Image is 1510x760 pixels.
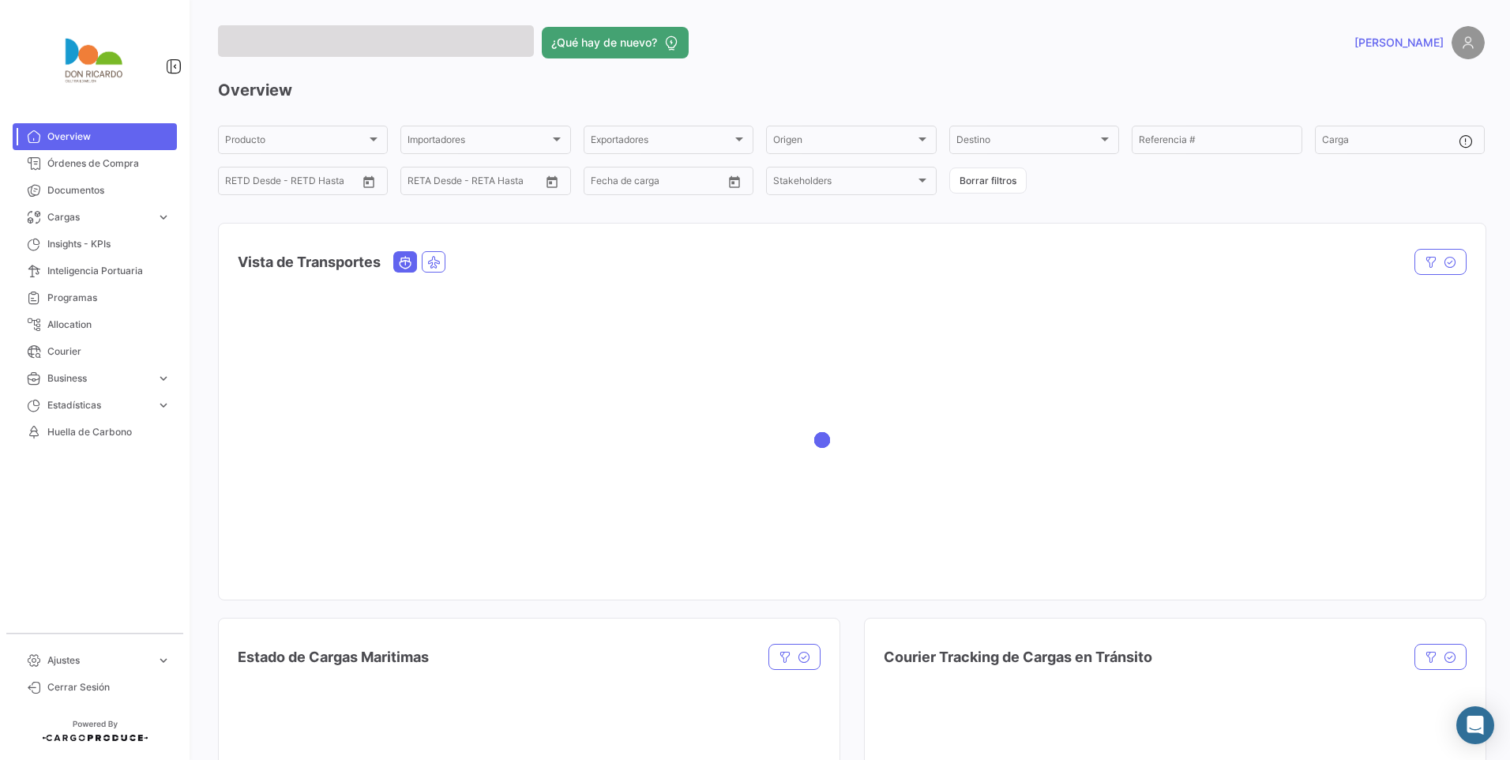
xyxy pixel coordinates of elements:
a: Courier [13,338,177,365]
span: Órdenes de Compra [47,156,171,171]
span: expand_more [156,371,171,386]
button: Open calendar [357,170,381,194]
button: Borrar filtros [949,167,1027,194]
h3: Overview [218,79,1485,101]
span: Huella de Carbono [47,425,171,439]
button: Open calendar [540,170,564,194]
span: Courier [47,344,171,359]
button: Air [423,252,445,272]
a: Documentos [13,177,177,204]
span: Overview [47,130,171,144]
span: Producto [225,137,366,148]
span: Documentos [47,183,171,198]
span: expand_more [156,398,171,412]
button: ¿Qué hay de nuevo? [542,27,689,58]
a: Órdenes de Compra [13,150,177,177]
h4: Courier Tracking de Cargas en Tránsito [884,646,1152,668]
span: expand_more [156,210,171,224]
input: Desde [225,178,254,189]
button: Ocean [394,252,416,272]
a: Programas [13,284,177,311]
input: Desde [408,178,436,189]
span: ¿Qué hay de nuevo? [551,35,657,51]
input: Desde [591,178,619,189]
h4: Estado de Cargas Maritimas [238,646,429,668]
input: Hasta [265,178,328,189]
span: Cargas [47,210,150,224]
img: placeholder-user.png [1452,26,1485,59]
input: Hasta [447,178,510,189]
span: [PERSON_NAME] [1354,35,1444,51]
span: Cerrar Sesión [47,680,171,694]
span: expand_more [156,653,171,668]
span: Origen [773,137,915,148]
span: Inteligencia Portuaria [47,264,171,278]
span: Business [47,371,150,386]
a: Insights - KPIs [13,231,177,258]
div: Abrir Intercom Messenger [1456,706,1494,744]
a: Inteligencia Portuaria [13,258,177,284]
img: agricola.png [55,19,134,98]
span: Programas [47,291,171,305]
span: Insights - KPIs [47,237,171,251]
span: Importadores [408,137,549,148]
a: Huella de Carbono [13,419,177,446]
h4: Vista de Transportes [238,251,381,273]
span: Estadísticas [47,398,150,412]
button: Open calendar [723,170,746,194]
input: Hasta [630,178,693,189]
span: Exportadores [591,137,732,148]
a: Allocation [13,311,177,338]
span: Stakeholders [773,178,915,189]
span: Allocation [47,318,171,332]
a: Overview [13,123,177,150]
span: Destino [956,137,1098,148]
span: Ajustes [47,653,150,668]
